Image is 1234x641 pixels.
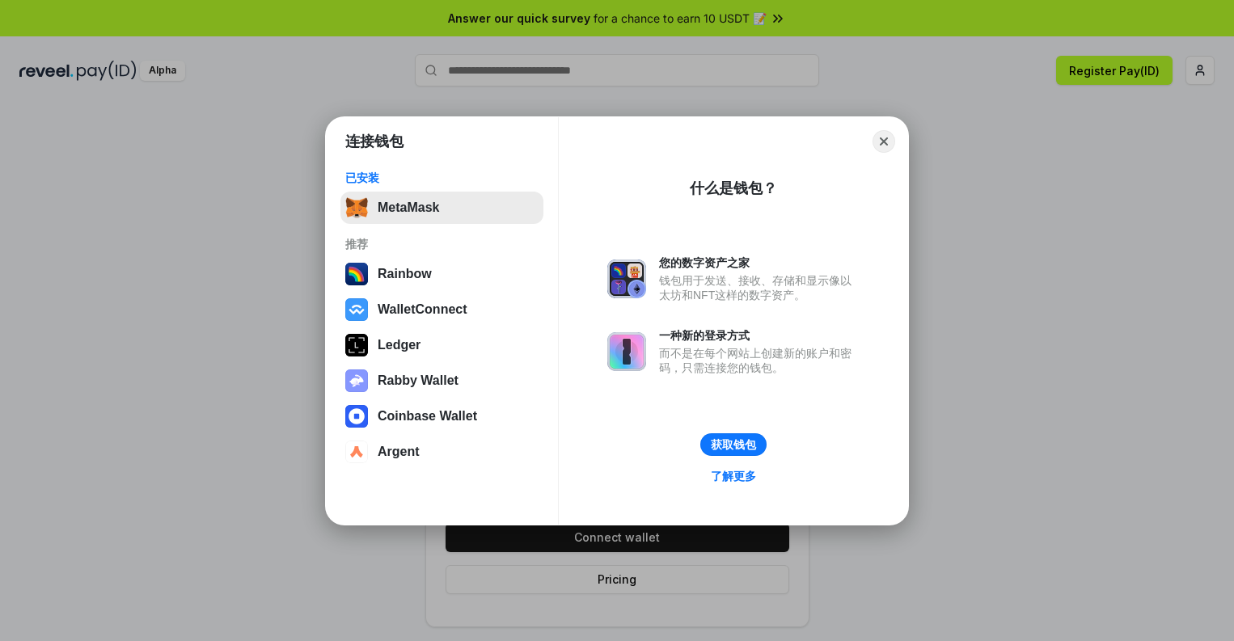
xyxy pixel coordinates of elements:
div: WalletConnect [378,302,467,317]
div: Rabby Wallet [378,373,459,388]
button: Rabby Wallet [340,365,543,397]
div: 了解更多 [711,469,756,483]
img: svg+xml,%3Csvg%20width%3D%22120%22%20height%3D%22120%22%20viewBox%3D%220%200%20120%20120%22%20fil... [345,263,368,285]
div: 钱包用于发送、接收、存储和显示像以太坊和NFT这样的数字资产。 [659,273,860,302]
button: 获取钱包 [700,433,767,456]
button: Ledger [340,329,543,361]
button: Rainbow [340,258,543,290]
a: 了解更多 [701,466,766,487]
div: 您的数字资产之家 [659,255,860,270]
img: svg+xml,%3Csvg%20width%3D%2228%22%20height%3D%2228%22%20viewBox%3D%220%200%2028%2028%22%20fill%3D... [345,441,368,463]
div: 已安装 [345,171,539,185]
div: 一种新的登录方式 [659,328,860,343]
div: Rainbow [378,267,432,281]
button: Close [873,130,895,153]
img: svg+xml,%3Csvg%20xmlns%3D%22http%3A%2F%2Fwww.w3.org%2F2000%2Fsvg%22%20fill%3D%22none%22%20viewBox... [607,259,646,298]
div: Ledger [378,338,420,352]
div: 获取钱包 [711,437,756,452]
div: 而不是在每个网站上创建新的账户和密码，只需连接您的钱包。 [659,346,860,375]
div: 什么是钱包？ [690,179,777,198]
div: 推荐 [345,237,539,251]
img: svg+xml,%3Csvg%20width%3D%2228%22%20height%3D%2228%22%20viewBox%3D%220%200%2028%2028%22%20fill%3D... [345,298,368,321]
img: svg+xml,%3Csvg%20width%3D%2228%22%20height%3D%2228%22%20viewBox%3D%220%200%2028%2028%22%20fill%3D... [345,405,368,428]
button: Coinbase Wallet [340,400,543,432]
img: svg+xml,%3Csvg%20xmlns%3D%22http%3A%2F%2Fwww.w3.org%2F2000%2Fsvg%22%20fill%3D%22none%22%20viewBox... [345,369,368,392]
div: MetaMask [378,200,439,215]
button: MetaMask [340,192,543,224]
img: svg+xml,%3Csvg%20xmlns%3D%22http%3A%2F%2Fwww.w3.org%2F2000%2Fsvg%22%20width%3D%2228%22%20height%3... [345,334,368,356]
button: WalletConnect [340,293,543,326]
button: Argent [340,436,543,468]
h1: 连接钱包 [345,132,404,151]
img: svg+xml,%3Csvg%20fill%3D%22none%22%20height%3D%2233%22%20viewBox%3D%220%200%2035%2033%22%20width%... [345,196,368,219]
img: svg+xml,%3Csvg%20xmlns%3D%22http%3A%2F%2Fwww.w3.org%2F2000%2Fsvg%22%20fill%3D%22none%22%20viewBox... [607,332,646,371]
div: Argent [378,445,420,459]
div: Coinbase Wallet [378,409,477,424]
